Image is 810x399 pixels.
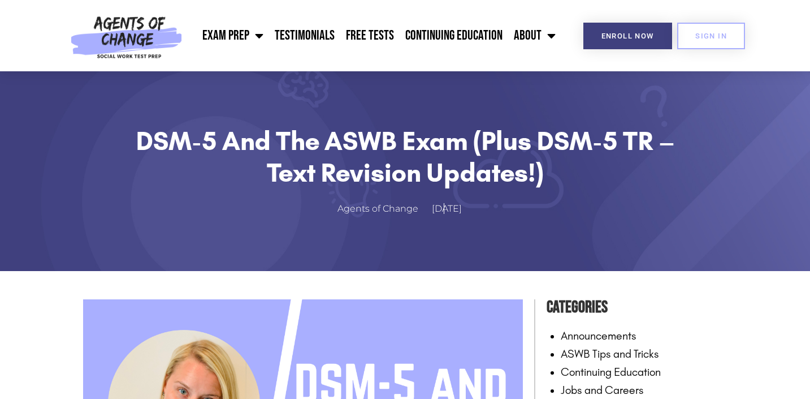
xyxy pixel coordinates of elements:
a: Continuing Education [400,22,508,50]
span: Agents of Change [337,201,418,217]
a: ASWB Tips and Tricks [561,347,659,361]
h4: Categories [547,294,727,321]
a: About [508,22,561,50]
a: SIGN IN [677,23,745,49]
a: Announcements [561,329,636,342]
nav: Menu [188,22,562,50]
time: [DATE] [432,203,462,214]
a: Testimonials [269,22,340,50]
span: Enroll Now [601,32,654,40]
a: Jobs and Careers [561,383,644,397]
span: SIGN IN [695,32,727,40]
h1: DSM-5 and the ASWB Exam (Plus DSM-5 TR – Text Revision Updates!) [111,125,699,189]
a: Exam Prep [197,22,269,50]
a: [DATE] [432,201,473,217]
a: Continuing Education [561,365,661,379]
a: Free Tests [340,22,400,50]
a: Agents of Change [337,201,430,217]
a: Enroll Now [583,23,672,49]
